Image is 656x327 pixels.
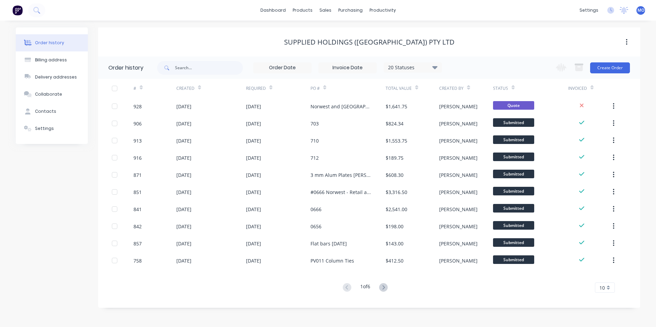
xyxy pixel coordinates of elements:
[590,62,630,73] button: Create Order
[16,51,88,69] button: Billing address
[246,223,261,230] div: [DATE]
[16,103,88,120] button: Contacts
[176,79,246,98] div: Created
[386,154,403,161] div: $189.75
[176,85,195,92] div: Created
[246,103,261,110] div: [DATE]
[311,257,354,264] div: PV011 Column Ties
[439,257,478,264] div: [PERSON_NAME]
[439,103,478,110] div: [PERSON_NAME]
[16,120,88,137] button: Settings
[133,223,142,230] div: 842
[439,79,493,98] div: Created By
[493,135,534,144] span: Submitted
[176,223,191,230] div: [DATE]
[35,74,77,80] div: Delivery addresses
[176,103,191,110] div: [DATE]
[246,257,261,264] div: [DATE]
[439,120,478,127] div: [PERSON_NAME]
[311,137,319,144] div: 710
[311,120,319,127] div: 703
[439,223,478,230] div: [PERSON_NAME]
[439,189,478,196] div: [PERSON_NAME]
[175,61,243,75] input: Search...
[493,221,534,230] span: Submitted
[311,240,347,247] div: Flat bars [DATE]
[439,137,478,144] div: [PERSON_NAME]
[133,85,136,92] div: #
[133,240,142,247] div: 857
[360,283,370,293] div: 1 of 6
[366,5,399,15] div: productivity
[311,85,320,92] div: PO #
[133,154,142,161] div: 916
[35,57,67,63] div: Billing address
[493,255,534,264] span: Submitted
[176,257,191,264] div: [DATE]
[35,125,54,132] div: Settings
[576,5,602,15] div: settings
[386,137,407,144] div: $1,553.75
[284,38,455,46] div: Supplied Holdings ([GEOGRAPHIC_DATA]) Pty Ltd
[176,206,191,213] div: [DATE]
[386,257,403,264] div: $412.50
[493,238,534,247] span: Submitted
[599,284,605,291] span: 10
[386,240,403,247] div: $143.00
[133,189,142,196] div: 851
[319,63,376,73] input: Invoice Date
[246,137,261,144] div: [DATE]
[133,137,142,144] div: 913
[493,85,508,92] div: Status
[386,120,403,127] div: $824.34
[311,206,321,213] div: 0666
[133,103,142,110] div: 928
[246,240,261,247] div: [DATE]
[493,118,534,127] span: Submitted
[133,257,142,264] div: 758
[133,79,176,98] div: #
[133,171,142,179] div: 871
[386,85,412,92] div: Total Value
[386,223,403,230] div: $198.00
[133,206,142,213] div: 841
[246,85,266,92] div: Required
[133,120,142,127] div: 906
[568,85,587,92] div: Invoiced
[246,171,261,179] div: [DATE]
[493,170,534,178] span: Submitted
[493,79,568,98] div: Status
[386,79,439,98] div: Total Value
[12,5,23,15] img: Factory
[384,64,442,71] div: 20 Statuses
[176,154,191,161] div: [DATE]
[246,206,261,213] div: [DATE]
[254,63,311,73] input: Order Date
[493,187,534,195] span: Submitted
[16,69,88,86] button: Delivery addresses
[311,189,372,196] div: #0666 Norwest - Retail awning supports fabrication
[637,7,644,13] span: MO
[176,137,191,144] div: [DATE]
[246,154,261,161] div: [DATE]
[311,171,372,179] div: 3 mm Alum Plates [PERSON_NAME] [DATE]
[176,240,191,247] div: [DATE]
[176,189,191,196] div: [DATE]
[289,5,316,15] div: products
[568,79,611,98] div: Invoiced
[311,79,386,98] div: PO #
[386,171,403,179] div: $608.30
[439,240,478,247] div: [PERSON_NAME]
[35,108,56,114] div: Contacts
[335,5,366,15] div: purchasing
[493,204,534,213] span: Submitted
[16,34,88,51] button: Order history
[493,153,534,161] span: Submitted
[439,154,478,161] div: [PERSON_NAME]
[311,223,321,230] div: 0656
[439,171,478,179] div: [PERSON_NAME]
[246,79,311,98] div: Required
[386,103,407,110] div: $1,641.75
[246,120,261,127] div: [DATE]
[35,91,62,97] div: Collaborate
